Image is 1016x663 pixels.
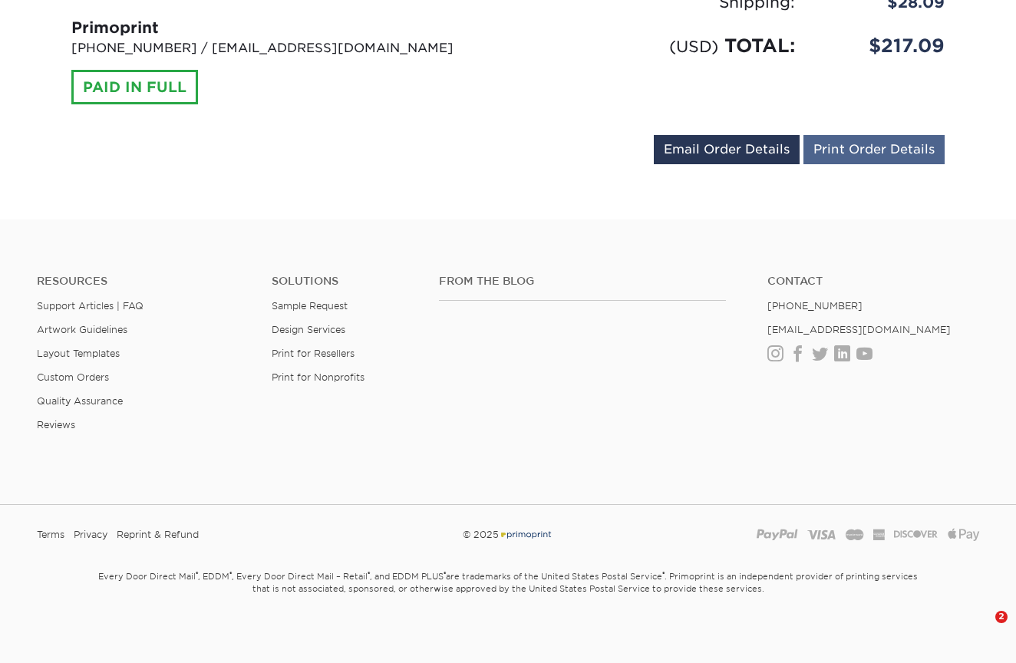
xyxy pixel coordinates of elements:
a: Artwork Guidelines [37,324,127,335]
a: Print for Nonprofits [272,371,365,383]
a: Design Services [272,324,345,335]
sup: ® [196,570,198,578]
div: PAID IN FULL [71,70,198,105]
a: [EMAIL_ADDRESS][DOMAIN_NAME] [767,324,951,335]
a: Email Order Details [654,135,800,164]
a: Quality Assurance [37,395,123,407]
span: TOTAL: [724,35,795,57]
iframe: Intercom live chat [964,611,1001,648]
sup: ® [662,570,665,578]
a: Privacy [74,523,107,546]
a: Custom Orders [37,371,109,383]
a: Terms [37,523,64,546]
a: Reprint & Refund [117,523,199,546]
div: Primoprint [71,16,496,39]
a: Layout Templates [37,348,120,359]
a: Contact [767,275,979,288]
sup: ® [368,570,370,578]
sup: ® [444,570,446,578]
h4: From the Blog [439,275,726,288]
small: Every Door Direct Mail , EDDM , Every Door Direct Mail – Retail , and EDDM PLUS are trademarks of... [59,565,957,632]
a: [PHONE_NUMBER] [767,300,863,312]
h4: Resources [37,275,249,288]
p: [PHONE_NUMBER] / [EMAIL_ADDRESS][DOMAIN_NAME] [71,39,496,58]
h4: Solutions [272,275,416,288]
a: Reviews [37,419,75,430]
a: Print Order Details [803,135,945,164]
div: $217.09 [807,32,956,60]
a: Print for Resellers [272,348,355,359]
a: Support Articles | FAQ [37,300,143,312]
div: © 2025 [347,523,668,546]
span: 2 [995,611,1008,623]
sup: ® [229,570,232,578]
a: Sample Request [272,300,348,312]
small: (USD) [669,37,718,56]
img: Primoprint [499,529,553,540]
